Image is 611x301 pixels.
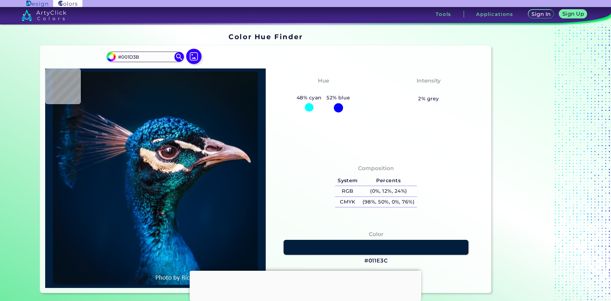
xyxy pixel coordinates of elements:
h3: Cyan-Blue [305,86,341,94]
h5: Sign Up [563,11,583,16]
h5: 52% blue [324,94,353,102]
h4: Composition [358,164,394,173]
h3: Vibrant [415,86,443,94]
h5: (98%, 50%, 0%, 76%) [360,197,417,207]
h5: Percents [360,176,417,186]
h5: (0%, 12%, 24%) [360,186,417,197]
h3: Applications [476,12,513,17]
h4: Intensity [417,76,441,85]
h4: Color [369,230,383,239]
h4: Hue [318,76,329,85]
h5: RGB [335,186,360,197]
h5: Sign In [532,12,550,17]
h3: Tools [436,12,451,17]
h5: 48% cyan [294,94,324,102]
input: type color.. [116,53,175,61]
img: img_pavlin.jpg [48,72,263,285]
img: icon picture [186,49,201,64]
a: Sign Up [560,10,586,18]
h5: System [335,176,360,186]
h3: #011E3C [364,257,388,265]
img: logo_artyclick_colors_white.svg [21,10,66,21]
img: icon search [174,52,184,61]
h1: Color Hue Finder [228,32,303,41]
iframe: Advertisement [190,271,421,299]
iframe: Advertisement [494,31,573,296]
a: Sign In [529,10,553,18]
h5: CMYK [335,197,360,207]
h5: 2% grey [418,95,439,103]
img: ArtyClick Design logo [26,1,48,7]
